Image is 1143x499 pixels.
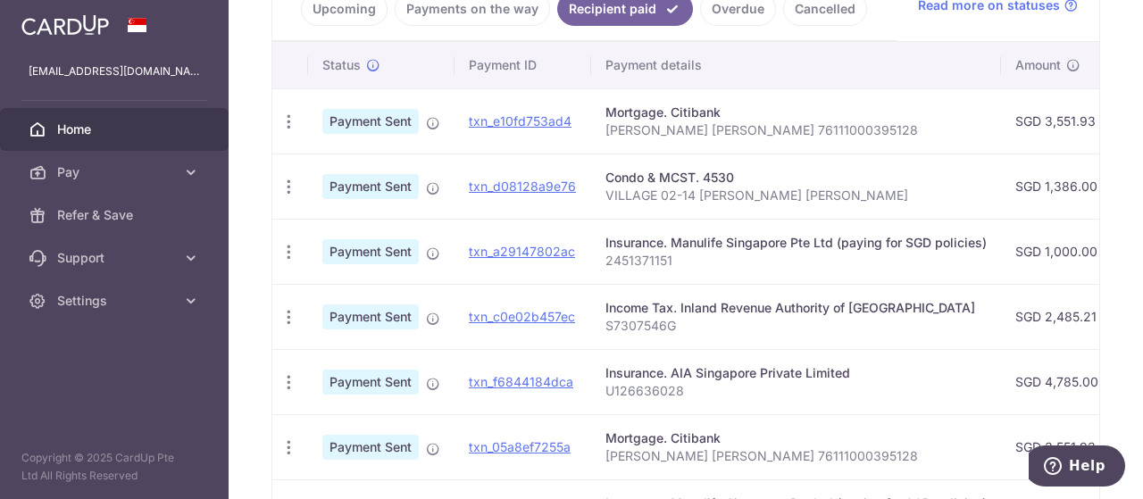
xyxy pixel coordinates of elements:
[469,374,573,389] a: txn_f6844184dca
[1001,88,1113,154] td: SGD 3,551.93
[605,447,987,465] p: [PERSON_NAME] [PERSON_NAME] 76111000395128
[605,169,987,187] div: Condo & MCST. 4530
[605,364,987,382] div: Insurance. AIA Singapore Private Limited
[605,382,987,400] p: U126636028
[605,187,987,204] p: VILLAGE 02-14 [PERSON_NAME] [PERSON_NAME]
[1001,349,1113,414] td: SGD 4,785.00
[605,252,987,270] p: 2451371151
[1029,445,1125,490] iframe: Opens a widget where you can find more information
[21,14,109,36] img: CardUp
[605,429,987,447] div: Mortgage. Citibank
[469,179,576,194] a: txn_d08128a9e76
[1015,56,1061,74] span: Amount
[1001,154,1113,219] td: SGD 1,386.00
[1001,414,1113,479] td: SGD 3,551.93
[322,370,419,395] span: Payment Sent
[469,244,575,259] a: txn_a29147802ac
[29,62,200,80] p: [EMAIL_ADDRESS][DOMAIN_NAME]
[322,109,419,134] span: Payment Sent
[57,292,175,310] span: Settings
[455,42,591,88] th: Payment ID
[322,56,361,74] span: Status
[469,439,571,454] a: txn_05a8ef7255a
[1001,219,1113,284] td: SGD 1,000.00
[591,42,1001,88] th: Payment details
[605,317,987,335] p: S7307546G
[322,239,419,264] span: Payment Sent
[57,163,175,181] span: Pay
[57,249,175,267] span: Support
[57,121,175,138] span: Home
[605,234,987,252] div: Insurance. Manulife Singapore Pte Ltd (paying for SGD policies)
[322,435,419,460] span: Payment Sent
[605,121,987,139] p: [PERSON_NAME] [PERSON_NAME] 76111000395128
[605,104,987,121] div: Mortgage. Citibank
[322,174,419,199] span: Payment Sent
[469,309,575,324] a: txn_c0e02b457ec
[322,304,419,329] span: Payment Sent
[605,299,987,317] div: Income Tax. Inland Revenue Authority of [GEOGRAPHIC_DATA]
[469,113,571,129] a: txn_e10fd753ad4
[57,206,175,224] span: Refer & Save
[1001,284,1113,349] td: SGD 2,485.21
